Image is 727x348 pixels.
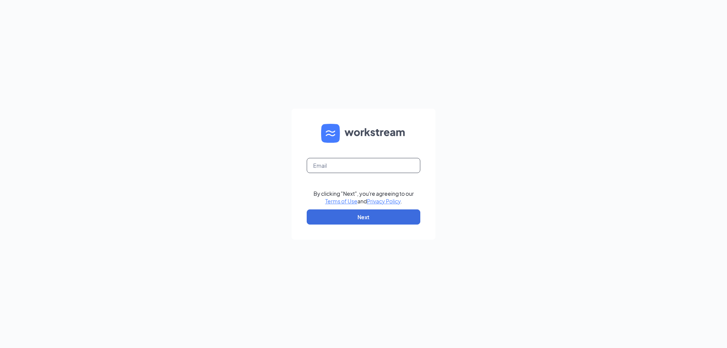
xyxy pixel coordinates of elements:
a: Privacy Policy [367,198,401,204]
a: Terms of Use [325,198,357,204]
input: Email [307,158,420,173]
button: Next [307,209,420,225]
img: WS logo and Workstream text [321,124,406,143]
div: By clicking "Next", you're agreeing to our and . [314,190,414,205]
